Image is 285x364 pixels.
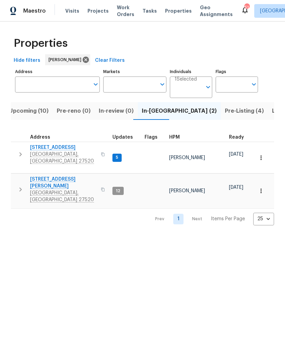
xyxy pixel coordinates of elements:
[145,135,158,140] span: Flags
[113,188,123,194] span: 12
[211,215,245,222] p: Items Per Page
[175,76,197,82] span: 1 Selected
[165,8,192,14] span: Properties
[249,80,259,89] button: Open
[99,106,134,116] span: In-review (0)
[170,70,212,74] label: Individuals
[173,214,184,224] a: Goto page 1
[169,188,205,193] span: [PERSON_NAME]
[14,40,68,47] span: Properties
[112,135,133,140] span: Updates
[244,4,249,11] div: 51
[45,54,90,65] div: [PERSON_NAME]
[9,106,49,116] span: Upcoming (10)
[200,4,233,18] span: Geo Assignments
[95,56,125,65] span: Clear Filters
[92,54,127,67] button: Clear Filters
[229,152,243,157] span: [DATE]
[11,54,43,67] button: Hide filters
[117,4,134,18] span: Work Orders
[169,155,205,160] span: [PERSON_NAME]
[203,82,213,92] button: Open
[14,56,40,65] span: Hide filters
[216,70,258,74] label: Flags
[142,106,217,116] span: In-[GEOGRAPHIC_DATA] (2)
[23,8,46,14] span: Maestro
[49,56,84,63] span: [PERSON_NAME]
[229,135,244,140] span: Ready
[142,9,157,13] span: Tasks
[229,135,250,140] div: Earliest renovation start date (first business day after COE or Checkout)
[57,106,91,116] span: Pre-reno (0)
[169,135,180,140] span: HPM
[91,80,100,89] button: Open
[225,106,264,116] span: Pre-Listing (4)
[87,8,109,14] span: Projects
[149,213,274,225] nav: Pagination Navigation
[65,8,79,14] span: Visits
[158,80,167,89] button: Open
[229,185,243,190] span: [DATE]
[15,70,100,74] label: Address
[253,210,274,228] div: 25
[30,135,50,140] span: Address
[113,155,121,160] span: 5
[103,70,167,74] label: Markets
